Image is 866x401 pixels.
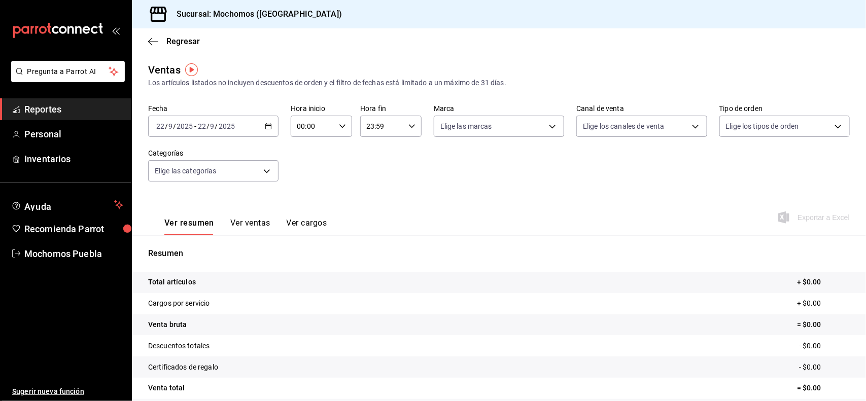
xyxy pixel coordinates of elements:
p: Total artículos [148,277,196,287]
input: -- [168,122,173,130]
span: Regresar [166,37,200,46]
p: - $0.00 [799,362,850,373]
span: Inventarios [24,152,123,166]
p: Certificados de regalo [148,362,218,373]
button: Pregunta a Parrot AI [11,61,125,82]
input: ---- [176,122,193,130]
span: Pregunta a Parrot AI [27,66,109,77]
span: Recomienda Parrot [24,222,123,236]
span: Elige los tipos de orden [726,121,799,131]
span: Elige los canales de venta [583,121,664,131]
input: -- [197,122,206,130]
button: Ver cargos [287,218,327,235]
p: = $0.00 [797,319,850,330]
label: Hora fin [360,105,422,113]
input: -- [156,122,165,130]
span: Ayuda [24,199,110,211]
span: Elige las marcas [440,121,492,131]
span: / [215,122,218,130]
button: Regresar [148,37,200,46]
span: / [206,122,210,130]
span: / [165,122,168,130]
label: Tipo de orden [719,105,850,113]
span: Elige las categorías [155,166,217,176]
a: Pregunta a Parrot AI [7,74,125,84]
span: - [194,122,196,130]
p: Cargos por servicio [148,298,210,309]
label: Categorías [148,150,279,157]
p: - $0.00 [799,341,850,351]
button: Ver ventas [230,218,270,235]
label: Marca [434,105,564,113]
input: -- [210,122,215,130]
div: Ventas [148,62,181,78]
span: Sugerir nueva función [12,386,123,397]
input: ---- [218,122,235,130]
span: Reportes [24,102,123,116]
img: Tooltip marker [185,63,198,76]
p: + $0.00 [797,298,850,309]
div: Los artículos listados no incluyen descuentos de orden y el filtro de fechas está limitado a un m... [148,78,850,88]
span: Mochomos Puebla [24,247,123,261]
h3: Sucursal: Mochomos ([GEOGRAPHIC_DATA]) [168,8,342,20]
label: Canal de venta [576,105,707,113]
p: Descuentos totales [148,341,210,351]
p: Venta bruta [148,319,187,330]
label: Fecha [148,105,279,113]
button: open_drawer_menu [112,26,120,34]
span: Personal [24,127,123,141]
p: = $0.00 [797,383,850,393]
p: Resumen [148,247,850,260]
div: navigation tabs [164,218,327,235]
span: / [173,122,176,130]
p: Venta total [148,383,185,393]
p: + $0.00 [797,277,850,287]
label: Hora inicio [291,105,352,113]
button: Ver resumen [164,218,214,235]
